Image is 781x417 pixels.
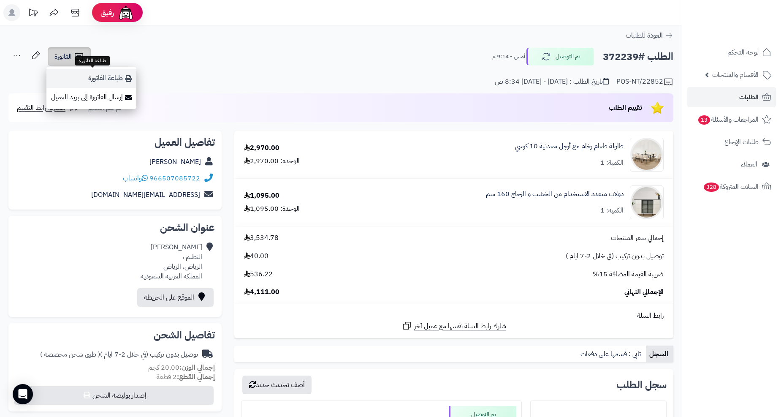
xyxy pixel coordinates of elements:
button: تم التوصيل [526,48,594,65]
small: 20.00 كجم [148,362,215,373]
h2: تفاصيل الشحن [15,330,215,340]
a: العملاء [687,154,776,174]
h2: تفاصيل العميل [15,137,215,147]
a: مشاركة رابط التقييم [17,103,80,113]
div: الوحدة: 1,095.00 [244,204,300,214]
a: طاولة طعام رخام مع أرجل معدنية 10 كرسي [515,142,624,151]
div: الكمية: 1 [600,206,624,215]
div: الكمية: 1 [600,158,624,168]
h2: عنوان الشحن [15,223,215,233]
span: العودة للطلبات [626,30,663,41]
span: شارك رابط السلة نفسها مع عميل آخر [414,322,506,331]
small: 2 قطعة [157,372,215,382]
span: الأقسام والمنتجات [712,69,759,81]
a: الموقع على الخريطة [137,288,214,307]
span: 536.22 [244,270,273,279]
img: logo-2.png [724,22,773,39]
span: إجمالي سعر المنتجات [611,233,664,243]
strong: إجمالي الوزن: [179,362,215,373]
div: توصيل بدون تركيب (في خلال 2-7 ايام ) [40,350,198,360]
div: 2,970.00 [244,143,279,153]
a: المراجعات والأسئلة13 [687,109,776,130]
a: العودة للطلبات [626,30,673,41]
a: لوحة التحكم [687,42,776,63]
div: تاريخ الطلب : [DATE] - [DATE] 8:34 ص [495,77,609,87]
a: الطلبات [687,87,776,107]
a: السلات المتروكة328 [687,177,776,197]
h2: الطلب #372239 [603,48,673,65]
a: تابي : قسمها على دفعات [577,346,646,362]
img: ai-face.png [117,4,134,21]
div: Open Intercom Messenger [13,384,33,404]
a: تحديثات المنصة [22,4,43,23]
span: 40.00 [244,251,268,261]
a: الفاتورة [48,47,91,66]
span: 13 [698,115,710,125]
span: الطلبات [739,91,759,103]
strong: إجمالي القطع: [177,372,215,382]
img: 1753346813-1-90x90.jpg [630,185,663,219]
span: لوحة التحكم [727,46,759,58]
span: ( طرق شحن مخصصة ) [40,349,100,360]
div: رابط السلة [238,311,670,321]
a: إرسال الفاتورة إلى بريد العميل [46,88,136,107]
span: رفيق [100,8,114,18]
a: 966507085722 [149,173,200,183]
a: السجل [646,346,673,362]
span: السلات المتروكة [703,181,759,193]
span: الإجمالي النهائي [624,287,664,297]
button: أضف تحديث جديد [242,376,312,394]
span: 4,111.00 [244,287,279,297]
small: أمس - 9:14 م [492,52,525,61]
a: [EMAIL_ADDRESS][DOMAIN_NAME] [91,190,200,200]
a: طلبات الإرجاع [687,132,776,152]
a: دولاب متعدد الاستخدام من الخشب و الزجاج 160 سم [486,189,624,199]
div: [PERSON_NAME] النظيم ، الرياض، الرياض المملكة العربية السعودية [141,243,202,281]
span: توصيل بدون تركيب (في خلال 2-7 ايام ) [566,251,664,261]
span: العملاء [741,158,757,170]
img: 1752911013-1-90x90.jpg [630,138,663,172]
button: إصدار بوليصة الشحن [14,386,214,405]
div: POS-NT/22852 [616,77,673,87]
a: طباعة الفاتورة [46,69,136,88]
span: طلبات الإرجاع [724,136,759,148]
div: الوحدة: 2,970.00 [244,156,300,166]
span: تقييم الطلب [609,103,642,113]
a: واتساب [123,173,148,183]
a: شارك رابط السلة نفسها مع عميل آخر [402,321,506,331]
span: مشاركة رابط التقييم [17,103,65,113]
div: طباعة الفاتورة [75,56,110,65]
span: الفاتورة [54,52,72,62]
span: 328 [704,183,719,192]
a: [PERSON_NAME] [149,157,201,167]
span: المراجعات والأسئلة [697,114,759,125]
h3: سجل الطلب [616,380,667,390]
span: 3,534.78 [244,233,279,243]
span: ضريبة القيمة المضافة 15% [593,270,664,279]
div: 1,095.00 [244,191,279,201]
